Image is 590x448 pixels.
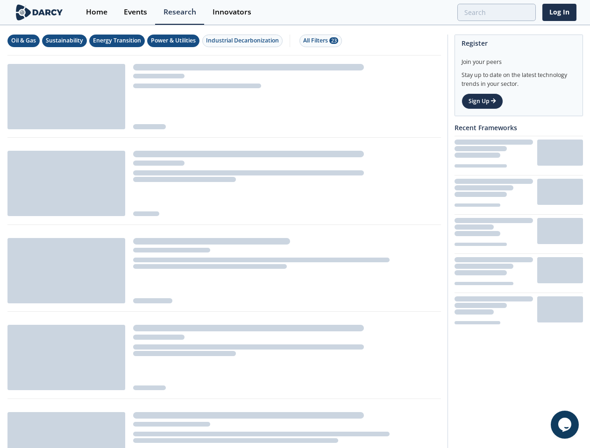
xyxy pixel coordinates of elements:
button: Power & Utilities [147,35,199,47]
div: Recent Frameworks [455,119,583,136]
img: logo-wide.svg [14,4,65,21]
button: Oil & Gas [7,35,40,47]
iframe: chat widget [551,411,581,439]
a: Log In [542,4,576,21]
div: Home [86,8,107,16]
button: Industrial Decarbonization [202,35,283,47]
button: Energy Transition [89,35,145,47]
div: Energy Transition [93,36,141,45]
input: Advanced Search [457,4,536,21]
button: All Filters 23 [299,35,342,47]
div: Industrial Decarbonization [206,36,279,45]
div: Research [163,8,196,16]
div: Join your peers [462,51,576,66]
div: Power & Utilities [151,36,196,45]
button: Sustainability [42,35,87,47]
a: Sign Up [462,93,503,109]
div: Stay up to date on the latest technology trends in your sector. [462,66,576,88]
div: Oil & Gas [11,36,36,45]
span: 23 [329,37,338,44]
div: Innovators [213,8,251,16]
div: All Filters [303,36,338,45]
div: Events [124,8,147,16]
div: Sustainability [46,36,83,45]
div: Register [462,35,576,51]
